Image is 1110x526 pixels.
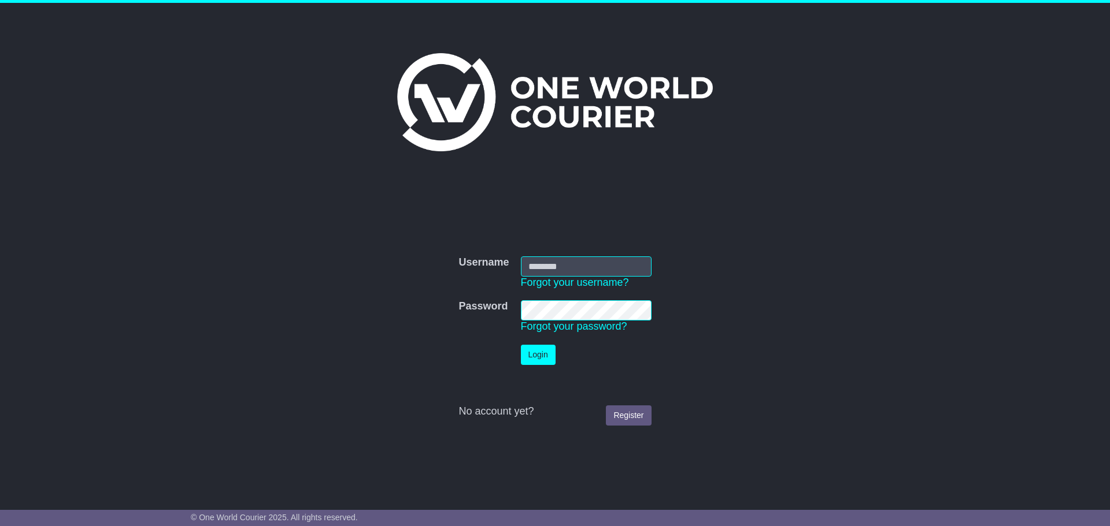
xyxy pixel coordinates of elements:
a: Register [606,405,651,426]
label: Username [458,256,509,269]
img: One World [397,53,713,151]
a: Forgot your username? [521,277,629,288]
span: © One World Courier 2025. All rights reserved. [191,513,358,522]
label: Password [458,300,508,313]
a: Forgot your password? [521,320,627,332]
div: No account yet? [458,405,651,418]
button: Login [521,345,556,365]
